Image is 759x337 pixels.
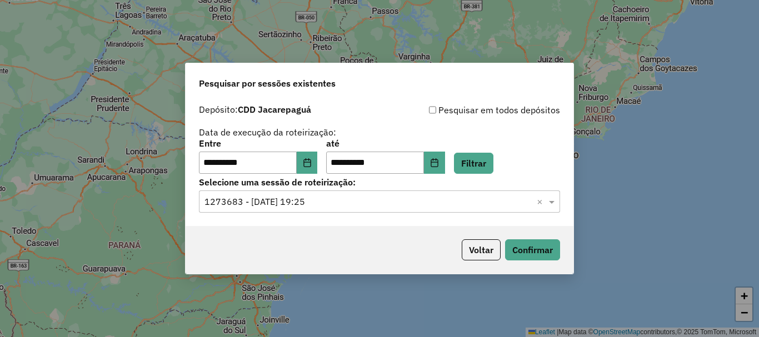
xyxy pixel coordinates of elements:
[537,195,546,208] span: Clear all
[424,152,445,174] button: Choose Date
[462,239,501,260] button: Voltar
[326,137,445,150] label: até
[238,104,311,115] strong: CDD Jacarepaguá
[505,239,560,260] button: Confirmar
[199,125,336,139] label: Data de execução da roteirização:
[199,103,311,116] label: Depósito:
[199,175,560,189] label: Selecione uma sessão de roteirização:
[297,152,318,174] button: Choose Date
[199,77,336,90] span: Pesquisar por sessões existentes
[379,103,560,117] div: Pesquisar em todos depósitos
[454,153,493,174] button: Filtrar
[199,137,317,150] label: Entre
